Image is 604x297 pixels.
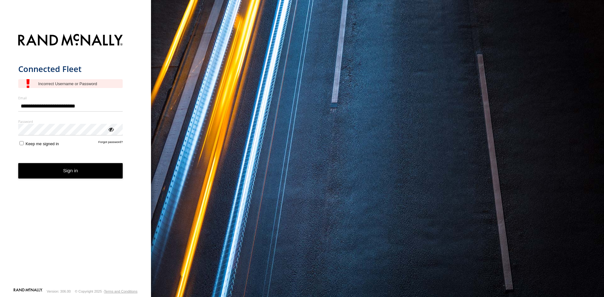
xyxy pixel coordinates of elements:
form: main [18,30,133,288]
a: Forgot password? [98,140,123,146]
a: Visit our Website [14,288,42,294]
label: Email [18,96,123,100]
span: Keep me signed in [25,141,59,146]
div: Version: 306.00 [47,289,71,293]
img: Rand McNally [18,33,123,49]
div: ViewPassword [108,126,114,132]
input: Keep me signed in [20,141,24,145]
a: Terms and Conditions [104,289,137,293]
h1: Connected Fleet [18,64,123,74]
div: © Copyright 2025 - [75,289,137,293]
label: Password [18,119,123,124]
button: Sign in [18,163,123,179]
